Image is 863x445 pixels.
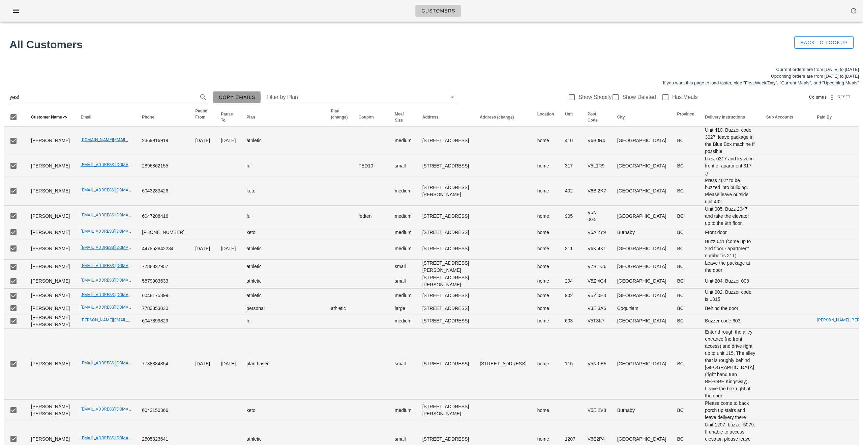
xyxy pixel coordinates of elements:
span: Phone [142,115,154,120]
td: BC [672,227,700,238]
td: BC [672,206,700,227]
th: Post Code: Not sorted. Activate to sort ascending. [582,108,612,127]
a: [DOMAIN_NAME][EMAIL_ADDRESS][DOMAIN_NAME] [81,137,180,142]
td: athletic [241,260,325,274]
th: Delivery Instructions: Not sorted. Activate to sort ascending. [700,108,761,127]
a: [EMAIL_ADDRESS][DOMAIN_NAME] [81,229,148,234]
td: athletic [241,238,325,260]
td: plantbased [241,329,325,400]
td: home [532,329,560,400]
td: 7783853030 [137,303,190,314]
td: 2369916919 [137,127,190,155]
td: keto [241,400,325,421]
td: [PERSON_NAME] [26,238,75,260]
td: [GEOGRAPHIC_DATA] [612,206,672,227]
td: 317 [560,155,582,177]
td: V5Z 4G4 [582,274,612,289]
td: home [532,206,560,227]
td: 603 [560,314,582,329]
td: [PERSON_NAME] [26,289,75,303]
td: home [532,155,560,177]
td: medium [389,400,417,421]
td: medium [389,314,417,329]
td: [STREET_ADDRESS][PERSON_NAME] [417,400,474,421]
td: V5Y 0E3 [582,289,612,303]
span: Plan (change) [331,109,348,120]
td: [PERSON_NAME] [26,274,75,289]
a: [PERSON_NAME][EMAIL_ADDRESS][PERSON_NAME][DOMAIN_NAME] [81,318,213,322]
span: Copy Emails [218,95,256,100]
td: 5879903633 [137,274,190,289]
td: BC [672,314,700,329]
td: [STREET_ADDRESS] [417,227,474,238]
a: Customers [415,5,461,17]
td: keto [241,227,325,238]
a: [EMAIL_ADDRESS][DOMAIN_NAME] [81,278,148,283]
td: V7S 1C6 [582,260,612,274]
td: V6B 2K7 [582,177,612,206]
span: Address (change) [480,115,514,120]
td: [GEOGRAPHIC_DATA] [612,127,672,155]
span: Paid By [817,115,832,120]
td: Unit 905. Buzz 2047 and take the elevator up to the 9th floor. [700,206,761,227]
td: 6043150366 [137,400,190,421]
td: Unit 204, Buzzer 008 [700,274,761,289]
td: home [532,303,560,314]
td: home [532,314,560,329]
td: 6047208416 [137,206,190,227]
td: [DATE] [215,238,241,260]
td: V6B0R4 [582,127,612,155]
span: Meal Size [395,112,404,123]
th: Plan (change): Not sorted. Activate to sort ascending. [325,108,353,127]
a: [EMAIL_ADDRESS][DOMAIN_NAME] [81,305,148,310]
td: BC [672,289,700,303]
td: V5L1R9 [582,155,612,177]
a: [EMAIL_ADDRESS][DOMAIN_NAME] [81,436,148,440]
td: buzz 0317 and leave in front of apartment 317 :) [700,155,761,177]
td: 115 [560,329,582,400]
td: home [532,400,560,421]
div: Filter by Plan [267,92,456,103]
td: BC [672,260,700,274]
td: Buzz 641 (come up to 2nd floor - apartment number is 211) [700,238,761,260]
td: home [532,127,560,155]
div: Columns [809,92,836,103]
td: [PHONE_NUMBER] [137,227,190,238]
td: 2896862155 [137,155,190,177]
td: Press 402* to be buzzed into building. Please leave outside unit 402. [700,177,761,206]
td: keto [241,177,325,206]
td: Unit 902. Buzzer code is 1315 [700,289,761,303]
label: Has Meals [672,94,698,101]
td: 7788884854 [137,329,190,400]
span: Customers [421,8,455,14]
td: medium [389,206,417,227]
td: 402 [560,177,582,206]
td: [PERSON_NAME] [26,127,75,155]
span: Columns [809,94,827,101]
td: FED10 [353,155,389,177]
td: [STREET_ADDRESS] [417,329,474,400]
td: medium [389,289,417,303]
a: [EMAIL_ADDRESS][DOMAIN_NAME] [81,292,148,297]
span: Delivery Instructions [705,115,745,120]
a: [EMAIL_ADDRESS][DOMAIN_NAME] [81,188,148,192]
td: [STREET_ADDRESS][PERSON_NAME] [417,177,474,206]
td: V5T3K7 [582,314,612,329]
span: Plan [246,115,255,120]
label: Show Deleted [622,94,656,101]
td: fedten [353,206,389,227]
h1: All Customers [9,36,712,53]
span: Pause From [195,109,207,120]
a: [EMAIL_ADDRESS][DOMAIN_NAME] [81,213,148,217]
th: Sub Accounts: Not sorted. Activate to sort ascending. [761,108,811,127]
td: Enter through the alley entrance (no front access) and drive right up to unit 115. The alley that... [700,329,761,400]
span: Post Code [588,112,598,123]
td: [STREET_ADDRESS] [417,289,474,303]
td: Coquitlam [612,303,672,314]
td: athletic [241,127,325,155]
td: [DATE] [215,127,241,155]
td: BC [672,127,700,155]
span: Customer Name [31,115,62,120]
td: [PERSON_NAME] [26,206,75,227]
th: Email: Not sorted. Activate to sort ascending. [75,108,137,127]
